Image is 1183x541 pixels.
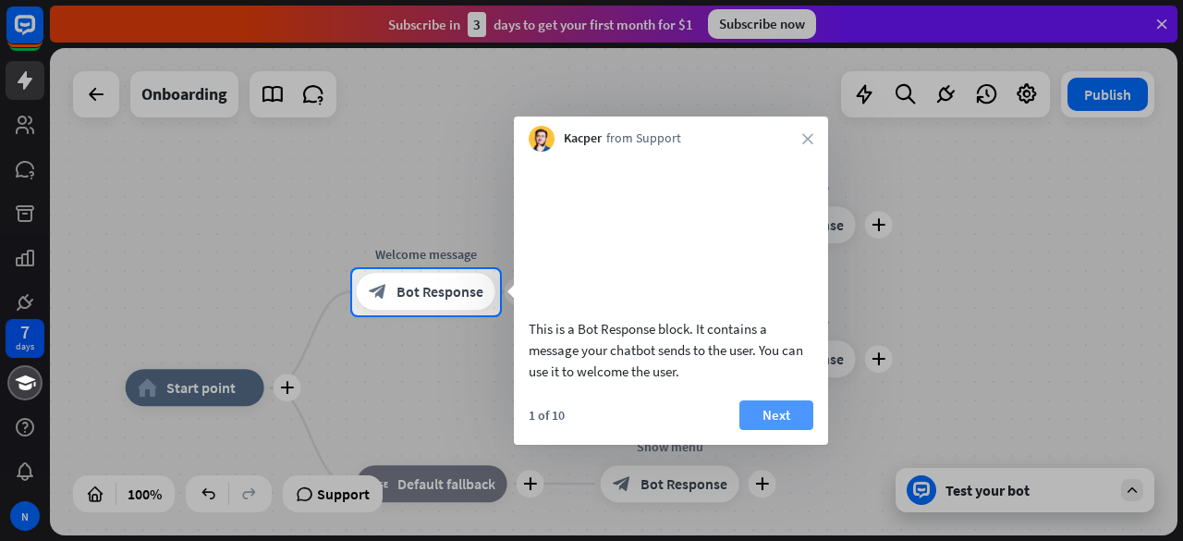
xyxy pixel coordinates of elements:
[396,283,483,301] span: Bot Response
[529,407,565,424] div: 1 of 10
[739,400,813,430] button: Next
[606,129,681,148] span: from Support
[15,7,70,63] button: Open LiveChat chat widget
[802,133,813,144] i: close
[529,318,813,382] div: This is a Bot Response block. It contains a message your chatbot sends to the user. You can use i...
[369,283,387,301] i: block_bot_response
[564,129,602,148] span: Kacper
